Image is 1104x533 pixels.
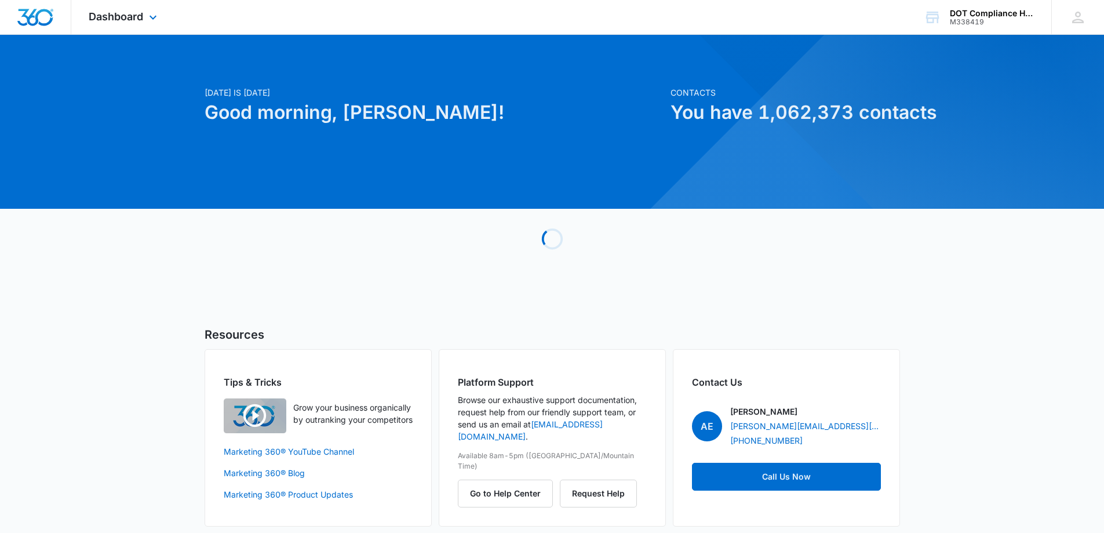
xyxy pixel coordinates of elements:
[950,9,1034,18] div: account name
[458,451,647,472] p: Available 8am-5pm ([GEOGRAPHIC_DATA]/Mountain Time)
[89,10,143,23] span: Dashboard
[458,375,647,389] h2: Platform Support
[224,398,286,433] img: Quick Overview Video
[224,445,413,458] a: Marketing 360® YouTube Channel
[692,463,881,491] a: Call Us Now
[224,467,413,479] a: Marketing 360® Blog
[224,488,413,501] a: Marketing 360® Product Updates
[730,405,797,418] p: [PERSON_NAME]
[730,434,803,447] a: [PHONE_NUMBER]
[205,326,900,343] h5: Resources
[205,86,664,99] p: [DATE] is [DATE]
[950,18,1034,26] div: account id
[458,394,647,443] p: Browse our exhaustive support documentation, request help from our friendly support team, or send...
[458,480,553,507] button: Go to Help Center
[560,480,637,507] button: Request Help
[671,99,900,126] h1: You have 1,062,373 contacts
[692,375,881,389] h2: Contact Us
[458,488,560,498] a: Go to Help Center
[692,411,722,441] span: AE
[224,375,413,389] h2: Tips & Tricks
[560,488,637,498] a: Request Help
[205,99,664,126] h1: Good morning, [PERSON_NAME]!
[293,401,413,426] p: Grow your business organically by outranking your competitors
[730,420,881,432] a: [PERSON_NAME][EMAIL_ADDRESS][PERSON_NAME][DOMAIN_NAME]
[671,86,900,99] p: Contacts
